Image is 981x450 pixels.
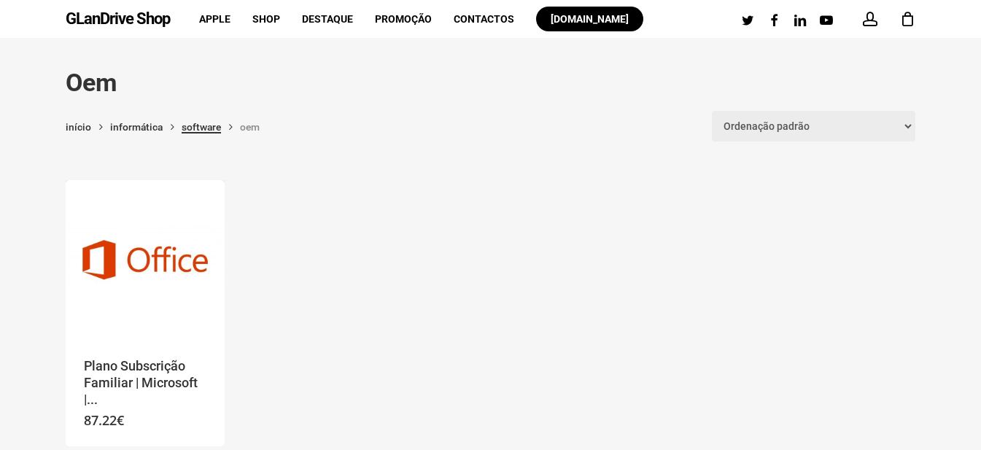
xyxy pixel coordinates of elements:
[66,67,915,98] h1: Oem
[84,357,206,409] a: Plano Subscrição Familiar | Microsoft |...
[899,11,915,27] a: Cart
[110,120,163,133] a: Informática
[182,120,221,133] a: Software
[199,14,230,24] a: Apple
[66,180,225,339] a: Plano Subscrição Familiar | Microsoft | M365 Family | PT | 1 Ano
[199,13,230,25] span: Apple
[536,14,643,24] a: [DOMAIN_NAME]
[117,411,124,429] span: €
[66,11,170,27] a: GLanDrive Shop
[240,121,260,133] span: Oem
[551,13,629,25] span: [DOMAIN_NAME]
[454,14,514,24] a: Contactos
[302,13,353,25] span: Destaque
[454,13,514,25] span: Contactos
[302,14,353,24] a: Destaque
[252,13,280,25] span: Shop
[66,180,225,339] img: Placeholder
[375,14,432,24] a: Promoção
[712,111,915,141] select: Ordem da loja
[66,120,91,133] a: Início
[84,411,124,429] bdi: 87.22
[252,14,280,24] a: Shop
[375,13,432,25] span: Promoção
